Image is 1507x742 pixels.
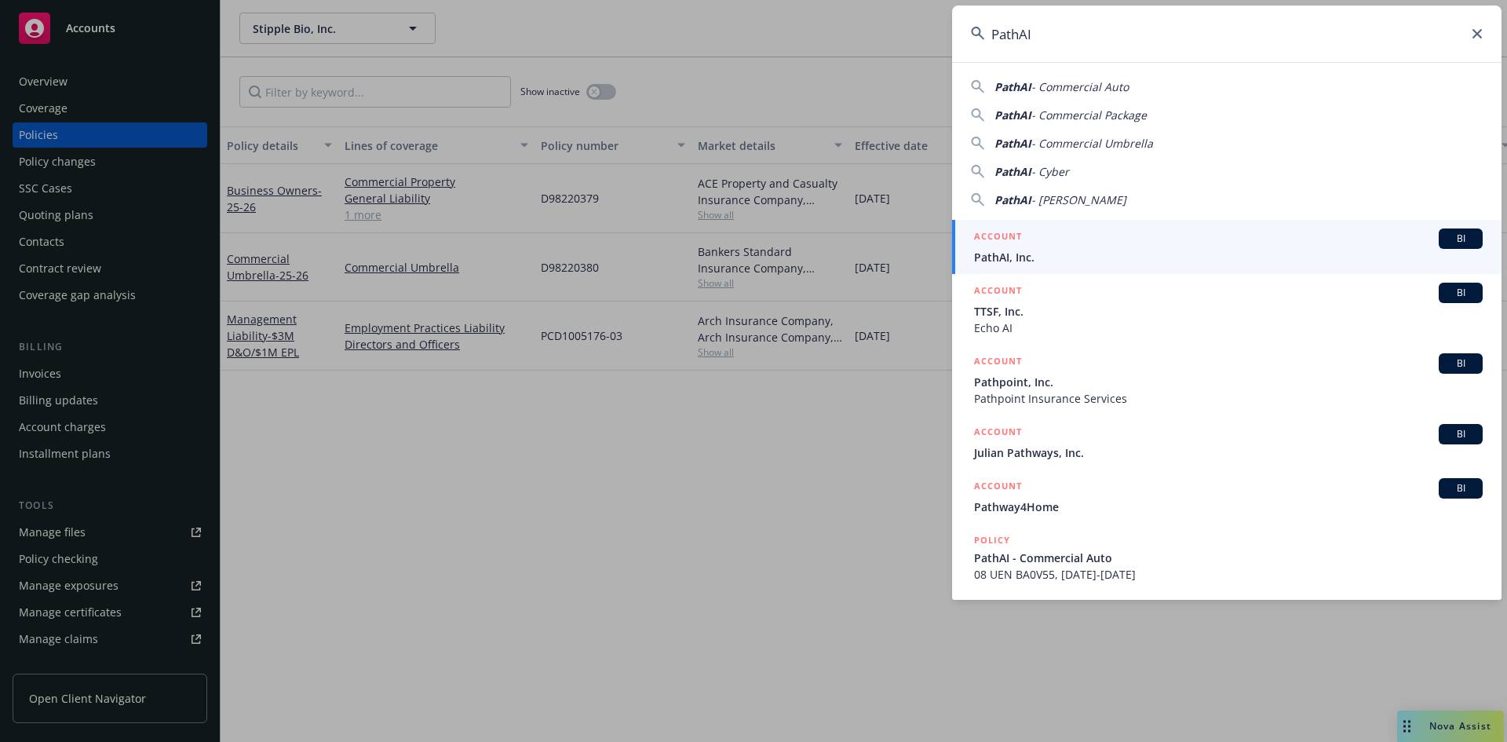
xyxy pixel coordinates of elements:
span: PathAI [994,79,1031,94]
span: BI [1445,427,1476,441]
span: Julian Pathways, Inc. [974,444,1483,461]
h5: ACCOUNT [974,478,1022,497]
span: BI [1445,356,1476,371]
span: BI [1445,481,1476,495]
span: - [PERSON_NAME] [1031,192,1126,207]
span: - Commercial Package [1031,108,1147,122]
span: Pathway4Home [974,499,1483,515]
span: PathAI, Inc. [974,249,1483,265]
span: Echo AI [974,320,1483,336]
a: ACCOUNTBIPathpoint, Inc.Pathpoint Insurance Services [952,345,1502,415]
span: - Commercial Auto [1031,79,1129,94]
a: POLICYPathAI - Commercial Auto08 UEN BA0V55, [DATE]-[DATE] [952,524,1502,591]
span: PathAI - Commercial Auto [974,550,1483,566]
span: Pathpoint, Inc. [974,374,1483,390]
h5: ACCOUNT [974,228,1022,247]
span: TTSF, Inc. [974,303,1483,320]
a: ACCOUNTBIPathway4Home [952,470,1502,524]
a: ACCOUNTBITTSF, Inc.Echo AI [952,274,1502,345]
h5: ACCOUNT [974,353,1022,372]
a: ACCOUNTBIJulian Pathways, Inc. [952,415,1502,470]
h5: ACCOUNT [974,424,1022,443]
span: - Cyber [1031,164,1069,179]
span: - Commercial Umbrella [1031,136,1153,151]
span: 08 UEN BA0V55, [DATE]-[DATE] [974,566,1483,583]
span: PathAI [994,164,1031,179]
span: BI [1445,286,1476,300]
span: Pathpoint Insurance Services [974,390,1483,407]
input: Search... [952,5,1502,62]
h5: ACCOUNT [974,283,1022,302]
h5: POLICY [974,532,1010,548]
span: BI [1445,232,1476,246]
span: PathAI [994,108,1031,122]
a: ACCOUNTBIPathAI, Inc. [952,220,1502,274]
span: PathAI [994,192,1031,207]
span: PathAI [994,136,1031,151]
